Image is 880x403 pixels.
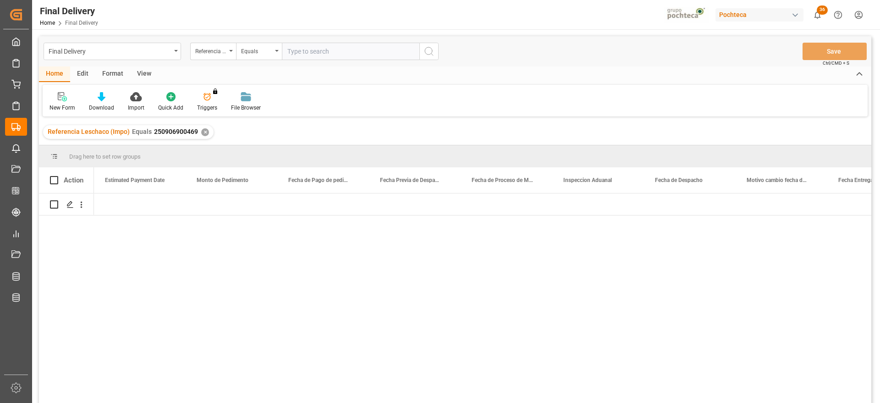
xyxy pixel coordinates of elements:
[195,45,226,55] div: Referencia Leschaco (Impo)
[190,43,236,60] button: open menu
[39,193,94,215] div: Press SPACE to select this row.
[132,128,152,135] span: Equals
[49,45,171,56] div: Final Delivery
[49,104,75,112] div: New Form
[89,104,114,112] div: Download
[288,177,350,183] span: Fecha de Pago de pedimento
[128,104,144,112] div: Import
[69,153,141,160] span: Drag here to set row groups
[39,66,70,82] div: Home
[95,66,130,82] div: Format
[231,104,261,112] div: File Browser
[419,43,439,60] button: search button
[105,177,165,183] span: Estimated Payment Date
[803,43,867,60] button: Save
[158,104,183,112] div: Quick Add
[201,128,209,136] div: ✕
[655,177,703,183] span: Fecha de Despacho
[817,6,828,15] span: 36
[64,176,83,184] div: Action
[40,20,55,26] a: Home
[44,43,181,60] button: open menu
[40,4,98,18] div: Final Delivery
[130,66,158,82] div: View
[664,7,709,23] img: pochtecaImg.jpg_1689854062.jpg
[154,128,198,135] span: 250906900469
[70,66,95,82] div: Edit
[823,60,849,66] span: Ctrl/CMD + S
[282,43,419,60] input: Type to search
[828,5,848,25] button: Help Center
[715,6,807,23] button: Pochteca
[241,45,272,55] div: Equals
[747,177,808,183] span: Motivo cambio fecha despacho
[48,128,130,135] span: Referencia Leschaco (Impo)
[197,177,248,183] span: Monto de Pedimento
[807,5,828,25] button: show 36 new notifications
[380,177,441,183] span: Fecha Previa de Despacho
[715,8,803,22] div: Pochteca
[236,43,282,60] button: open menu
[472,177,533,183] span: Fecha de Proceso de Modulación
[563,177,612,183] span: Inspeccion Aduanal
